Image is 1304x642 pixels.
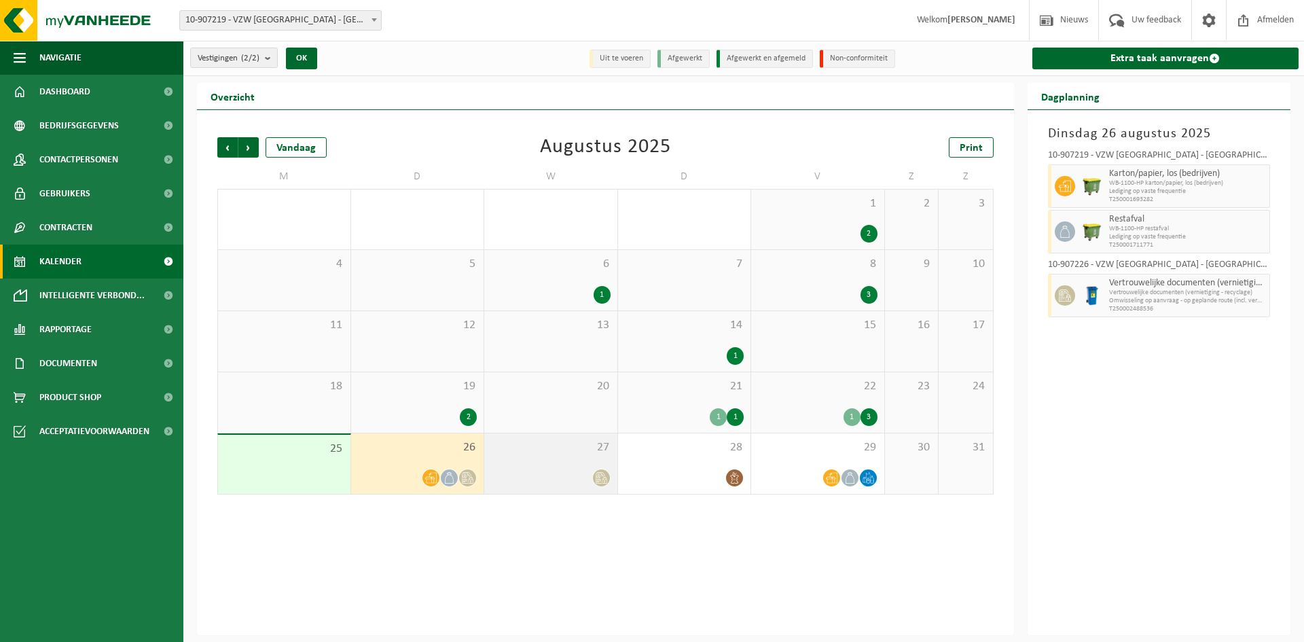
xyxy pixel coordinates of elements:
span: Karton/papier, los (bedrijven) [1109,168,1267,179]
span: 19 [358,379,477,394]
span: T250001693282 [1109,196,1267,204]
span: 23 [892,379,932,394]
count: (2/2) [241,54,259,63]
h2: Dagplanning [1028,83,1113,109]
a: Extra taak aanvragen [1032,48,1299,69]
td: Z [939,164,993,189]
div: 1 [710,408,727,426]
span: 2 [892,196,932,211]
img: WB-1100-HPE-GN-51 [1082,221,1102,242]
div: 1 [727,347,744,365]
div: 10-907226 - VZW [GEOGRAPHIC_DATA] - [GEOGRAPHIC_DATA] [1048,260,1271,274]
span: 7 [625,257,744,272]
span: 10 [945,257,985,272]
span: Omwisseling op aanvraag - op geplande route (incl. verwerking) [1109,297,1267,305]
div: 1 [844,408,861,426]
div: 10-907219 - VZW [GEOGRAPHIC_DATA] - [GEOGRAPHIC_DATA] [1048,151,1271,164]
span: 16 [892,318,932,333]
h2: Overzicht [197,83,268,109]
span: 26 [358,440,477,455]
span: Vorige [217,137,238,158]
span: 17 [945,318,985,333]
span: Kalender [39,245,81,279]
span: 25 [225,442,344,457]
span: 8 [758,257,877,272]
span: Lediging op vaste frequentie [1109,188,1267,196]
div: 1 [594,286,611,304]
div: 1 [727,408,744,426]
span: 28 [625,440,744,455]
div: 2 [861,225,877,243]
li: Afgewerkt en afgemeld [717,50,813,68]
span: 21 [625,379,744,394]
button: OK [286,48,317,69]
span: WB-1100-HP restafval [1109,225,1267,233]
div: Vandaag [266,137,327,158]
span: Volgende [238,137,259,158]
button: Vestigingen(2/2) [190,48,278,68]
span: 4 [225,257,344,272]
span: 10-907219 - VZW SINT-LIEVENSPOORT - GENT [179,10,382,31]
img: WB-0240-HPE-BE-09 [1082,285,1102,306]
td: D [618,164,752,189]
li: Afgewerkt [657,50,710,68]
div: 2 [460,408,477,426]
div: 3 [861,408,877,426]
span: Vertrouwelijke documenten (vernietiging - recyclage) [1109,278,1267,289]
span: 1 [758,196,877,211]
span: 30 [892,440,932,455]
span: Intelligente verbond... [39,279,145,313]
span: T250002488536 [1109,305,1267,313]
span: Product Shop [39,380,101,414]
li: Uit te voeren [590,50,651,68]
span: 29 [758,440,877,455]
span: 31 [945,440,985,455]
span: 6 [491,257,611,272]
span: Navigatie [39,41,81,75]
span: 14 [625,318,744,333]
span: Print [960,143,983,154]
span: 5 [358,257,477,272]
span: 11 [225,318,344,333]
span: Gebruikers [39,177,90,211]
span: 13 [491,318,611,333]
span: 18 [225,379,344,394]
a: Print [949,137,994,158]
span: Rapportage [39,313,92,346]
span: Bedrijfsgegevens [39,109,119,143]
span: T250001711771 [1109,241,1267,249]
span: 10-907219 - VZW SINT-LIEVENSPOORT - GENT [180,11,381,30]
span: 27 [491,440,611,455]
span: 22 [758,379,877,394]
span: Lediging op vaste frequentie [1109,233,1267,241]
span: 20 [491,379,611,394]
span: Dashboard [39,75,90,109]
span: Documenten [39,346,97,380]
h3: Dinsdag 26 augustus 2025 [1048,124,1271,144]
span: WB-1100-HP karton/papier, los (bedrijven) [1109,179,1267,188]
td: Z [885,164,939,189]
td: D [351,164,485,189]
span: Vertrouwelijke documenten (vernietiging - recyclage) [1109,289,1267,297]
span: Acceptatievoorwaarden [39,414,149,448]
span: 9 [892,257,932,272]
img: WB-1100-HPE-GN-51 [1082,176,1102,196]
div: 3 [861,286,877,304]
span: 15 [758,318,877,333]
div: Augustus 2025 [540,137,671,158]
span: Restafval [1109,214,1267,225]
strong: [PERSON_NAME] [947,15,1015,25]
li: Non-conformiteit [820,50,895,68]
td: V [751,164,885,189]
td: M [217,164,351,189]
span: Contactpersonen [39,143,118,177]
td: W [484,164,618,189]
span: Contracten [39,211,92,245]
span: 12 [358,318,477,333]
span: Vestigingen [198,48,259,69]
span: 3 [945,196,985,211]
span: 24 [945,379,985,394]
